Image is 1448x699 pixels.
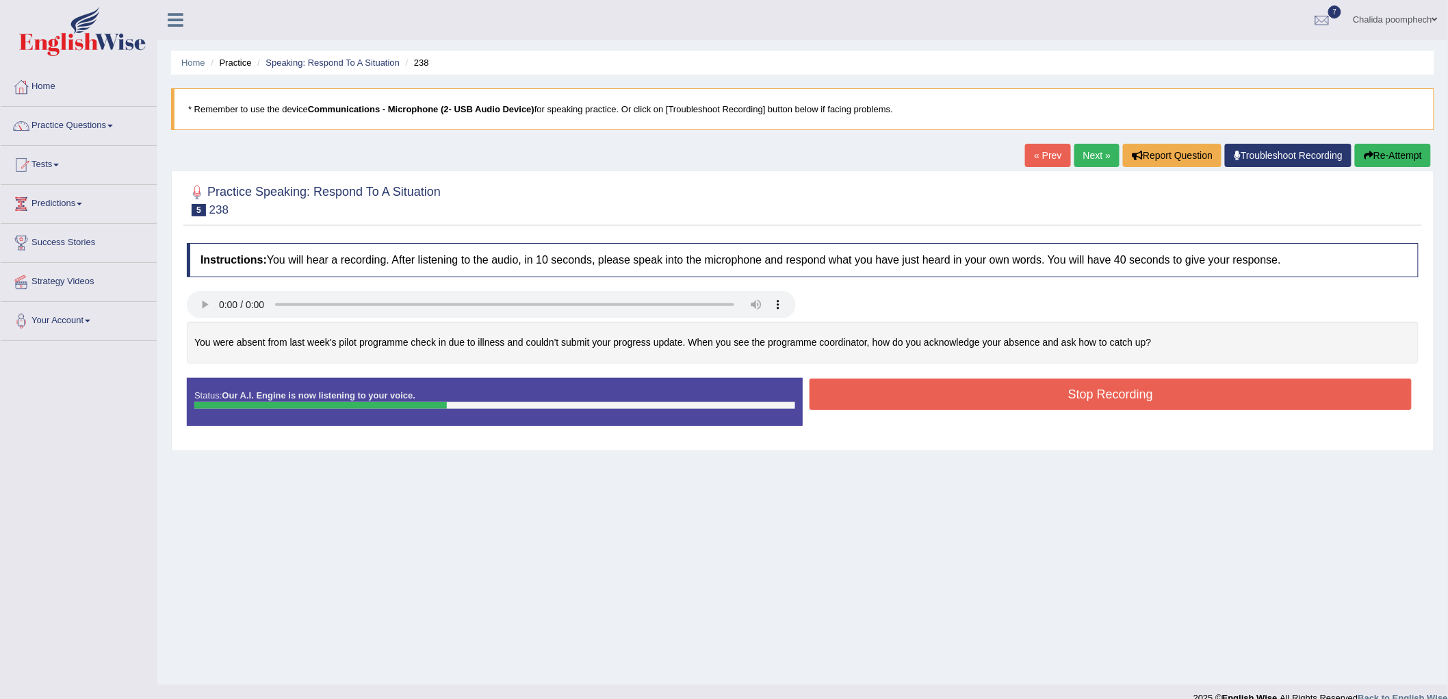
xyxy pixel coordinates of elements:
a: Speaking: Respond To A Situation [266,58,400,68]
span: 5 [192,204,206,216]
small: 238 [209,203,229,216]
b: Instructions: [201,254,267,266]
a: Home [1,68,157,102]
a: Success Stories [1,224,157,258]
blockquote: * Remember to use the device for speaking practice. Or click on [Troubleshoot Recording] button b... [171,88,1434,130]
a: Practice Questions [1,107,157,141]
h2: Practice Speaking: Respond To A Situation [187,182,441,216]
div: You were absent from last week's pilot programme check in due to illness and couldn't submit your... [187,322,1419,364]
a: « Prev [1025,144,1070,167]
a: Tests [1,146,157,180]
a: Your Account [1,302,157,336]
button: Report Question [1123,144,1221,167]
button: Stop Recording [810,379,1412,410]
h4: You will hear a recording. After listening to the audio, in 10 seconds, please speak into the mic... [187,243,1419,277]
a: Troubleshoot Recording [1225,144,1352,167]
strong: Our A.I. Engine is now listening to your voice. [222,390,415,401]
a: Next » [1074,144,1120,167]
a: Strategy Videos [1,263,157,297]
li: Practice [207,56,251,69]
li: 238 [402,56,429,69]
a: Home [181,58,205,68]
span: 7 [1328,5,1342,18]
div: Status: [187,378,803,426]
a: Predictions [1,185,157,219]
b: Communications - Microphone (2- USB Audio Device) [308,104,534,114]
button: Re-Attempt [1355,144,1431,167]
